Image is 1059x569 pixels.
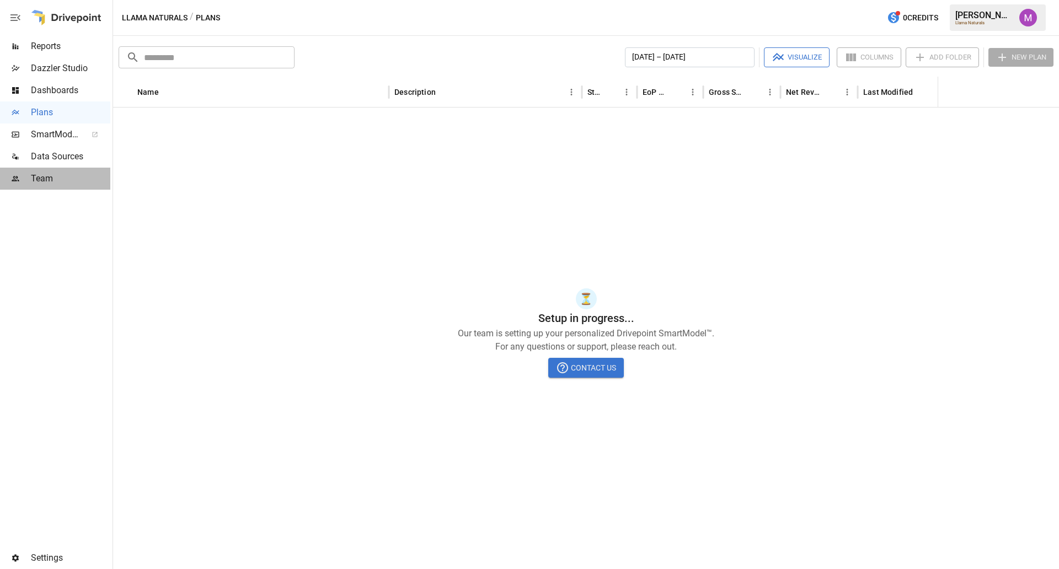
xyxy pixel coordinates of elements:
[437,84,452,100] button: Sort
[137,88,159,96] div: Name
[709,88,746,96] div: Gross Sales
[643,88,668,96] div: EoP Cash
[603,84,619,100] button: Sort
[31,172,110,185] span: Team
[685,84,700,100] button: EoP Cash column menu
[122,11,188,25] button: Llama Naturals
[837,47,901,67] button: Columns
[31,106,110,119] span: Plans
[190,11,194,25] div: /
[1013,2,1044,33] button: Umer Muhammed
[576,288,597,309] div: ⏳
[394,88,436,96] div: Description
[988,48,1053,67] button: New Plan
[762,84,778,100] button: Gross Sales column menu
[113,327,1059,340] p: Our team is setting up your personalized Drivepoint SmartModel™.
[571,361,616,375] span: Contact Us
[1044,84,1059,100] button: Sort
[914,84,929,100] button: Sort
[619,84,634,100] button: Status column menu
[670,84,685,100] button: Sort
[31,84,110,97] span: Dashboards
[824,84,839,100] button: Sort
[31,150,110,163] span: Data Sources
[747,84,762,100] button: Sort
[903,11,938,25] span: 0 Credits
[587,88,602,96] div: Status
[839,84,855,100] button: Net Revenue column menu
[31,551,110,565] span: Settings
[955,10,1013,20] div: [PERSON_NAME]
[31,128,79,141] span: SmartModel
[882,8,943,28] button: 0Credits
[31,62,110,75] span: Dazzler Studio
[863,88,913,96] div: Last Modified
[625,47,755,67] button: [DATE] – [DATE]
[31,40,110,53] span: Reports
[113,309,1059,327] h6: Setup in progress...
[906,47,979,67] button: Add Folder
[113,340,1059,353] p: For any questions or support, please reach out.
[564,84,579,100] button: Description column menu
[786,88,823,96] div: Net Revenue
[548,358,624,378] button: Contact Us
[764,47,830,67] button: Visualize
[1019,9,1037,26] img: Umer Muhammed
[955,20,1013,25] div: Llama Naturals
[79,126,87,140] span: ™
[160,84,175,100] button: Sort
